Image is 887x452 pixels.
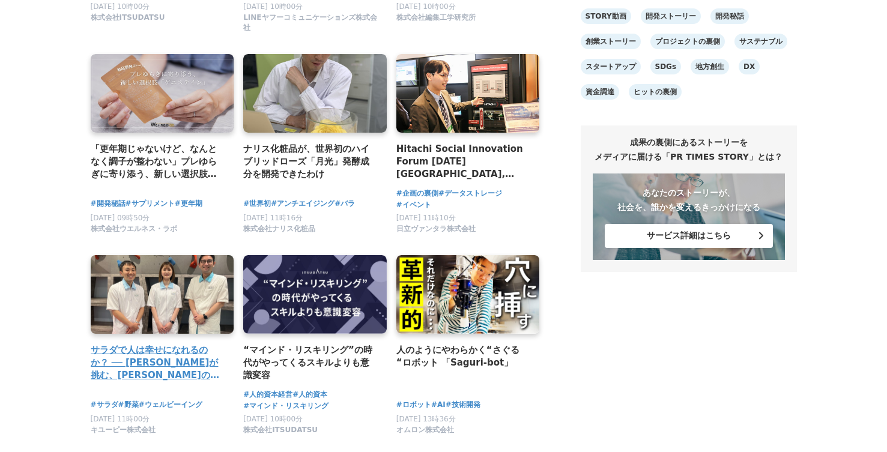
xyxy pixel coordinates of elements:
a: #アンチエイジング [271,198,335,209]
a: #人的資本 [292,389,327,400]
a: Hitachi Social Innovation Forum [DATE] [GEOGRAPHIC_DATA], OSAKA 会場レポート＆展示紹介 [396,142,530,181]
a: ナリス化粧品が、世界初のハイブリッドローズ「月光」発酵成分を開発できたわけ [243,142,377,181]
a: #更年期 [175,198,202,209]
a: 人のようにやわらかく“さぐる“ロボット 「Saguri-bot」 [396,343,530,370]
span: [DATE] 11時16分 [243,214,303,222]
a: 株式会社ITSUDATSU [243,429,318,437]
span: 日立ヴァンタラ株式会社 [396,224,476,234]
a: 創業ストーリー [581,34,641,49]
a: 開発秘話 [710,8,749,24]
p: あなたのストーリーが、 社会を、誰かを変えるきっかけになる [605,185,773,214]
span: 株式会社ナリス化粧品 [243,224,315,234]
span: [DATE] 11時00分 [91,415,150,423]
span: [DATE] 10時00分 [243,415,303,423]
a: 開発ストーリー [641,8,701,24]
h2: 成果の裏側にあるストーリーを メディアに届ける「PR TIMES STORY」とは？ [593,135,785,164]
a: #企画の裏側 [396,188,438,199]
a: 日立ヴァンタラ株式会社 [396,228,476,236]
a: 株式会社ITSUDATSU [91,16,165,25]
a: LINEヤフーコミュニケーションズ株式会社 [243,26,377,35]
span: [DATE] 10時00分 [91,2,150,11]
span: [DATE] 10時00分 [396,2,456,11]
a: 「更年期じゃないけど、なんとなく調子が整わない」プレゆらぎに寄り添う、新しい選択肢「ゲニステイン」 [91,142,225,181]
a: 地方創生 [691,59,729,74]
button: サービス詳細はこちら [605,224,773,248]
a: #ウェルビーイング [139,399,202,411]
span: 株式会社ITSUDATSU [243,425,318,435]
a: #開発秘話 [91,198,126,209]
a: #ロボット [396,399,431,411]
a: あなたのストーリーが、社会を、誰かを変えるきっかけになる サービス詳細はこちら [593,173,785,260]
a: 株式会社編集工学研究所 [396,16,476,25]
a: #AI [431,399,446,411]
span: キユーピー株式会社 [91,425,156,435]
span: LINEヤフーコミュニケーションズ株式会社 [243,13,377,33]
a: ヒットの裏側 [629,84,682,100]
a: サステナブル [734,34,787,49]
span: [DATE] 11時10分 [396,214,456,222]
a: #野菜 [118,399,139,411]
a: スタートアップ [581,59,641,74]
a: 株式会社ウエルネス・ラボ [91,228,177,236]
a: #サラダ [91,399,118,411]
span: [DATE] 09時50分 [91,214,150,222]
a: #人的資本経営 [243,389,292,400]
span: 株式会社編集工学研究所 [396,13,476,23]
span: オムロン株式会社 [396,425,454,435]
span: 株式会社ITSUDATSU [91,13,165,23]
a: #世界初 [243,198,271,209]
a: DX [739,59,760,74]
span: [DATE] 13時36分 [396,415,456,423]
a: オムロン株式会社 [396,429,454,437]
a: #バラ [335,198,355,209]
a: プロジェクトの裏側 [650,34,725,49]
a: SDGs [650,59,682,74]
a: STORY動画 [581,8,631,24]
span: [DATE] 10時00分 [243,2,303,11]
a: #イベント [396,199,431,211]
a: 資金調達 [581,84,619,100]
a: #技術開発 [446,399,480,411]
a: #マインド・リスキリング [243,400,328,412]
a: #サプリメント [126,198,175,209]
a: “マインド・リスキリング”の時代がやってくるスキルよりも意識変容 [243,343,377,382]
a: 株式会社ナリス化粧品 [243,228,315,236]
a: サラダで人は幸せになれるのか？ ── [PERSON_NAME]が挑む、[PERSON_NAME]の食卓と[PERSON_NAME]の可能性 [91,343,225,382]
a: #データストレージ [438,188,502,199]
span: 株式会社ウエルネス・ラボ [91,224,177,234]
a: キユーピー株式会社 [91,429,156,437]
